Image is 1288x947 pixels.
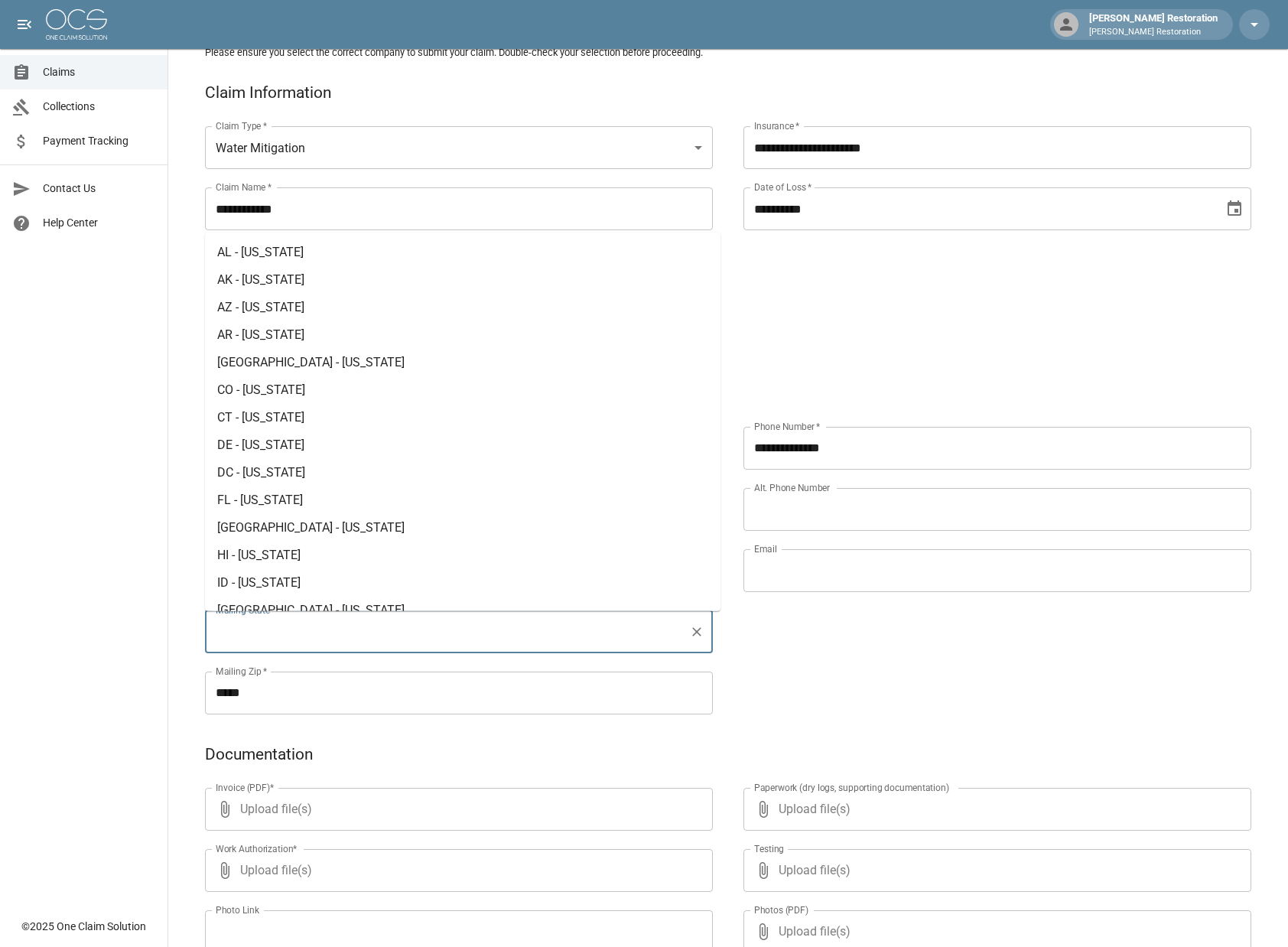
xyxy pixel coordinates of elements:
label: Alt. Phone Number [754,481,830,494]
div: © 2025 One Claim Solution [21,919,146,934]
span: [GEOGRAPHIC_DATA] - [US_STATE] [217,519,405,534]
label: Claim Name [216,181,272,194]
span: Upload file(s) [779,849,1210,892]
span: DC - [US_STATE] [217,464,305,479]
div: Water Mitigation [205,126,713,169]
span: CO - [US_STATE] [217,382,305,396]
span: AK - [US_STATE] [217,272,304,286]
label: Mailing State [216,604,275,617]
span: Contact Us [43,181,155,197]
button: open drawer [9,9,40,40]
span: Upload file(s) [240,849,672,892]
button: Choose date, selected date is Aug 13, 2025 [1219,194,1250,224]
span: Claims [43,64,155,80]
span: Help Center [43,215,155,231]
span: AR - [US_STATE] [217,327,304,341]
h5: Please ensure you select the correct company to submit your claim. Double-check your selection be... [205,46,1251,59]
label: Mailing Zip [216,665,268,678]
span: HI - [US_STATE] [217,547,301,561]
label: Phone Number [754,420,820,433]
div: [PERSON_NAME] Restoration [1083,11,1224,38]
label: Work Authorization* [216,842,298,855]
label: Testing [754,842,784,855]
span: AL - [US_STATE] [217,244,304,259]
label: Paperwork (dry logs, supporting documentation) [754,781,949,794]
label: Claim Type [216,119,267,132]
button: Clear [686,621,707,643]
span: CT - [US_STATE] [217,409,304,424]
span: Upload file(s) [240,788,672,831]
span: ID - [US_STATE] [217,574,301,589]
span: Payment Tracking [43,133,155,149]
p: [PERSON_NAME] Restoration [1089,26,1218,39]
label: Invoice (PDF)* [216,781,275,794]
span: [GEOGRAPHIC_DATA] - [US_STATE] [217,354,405,369]
span: Upload file(s) [779,788,1210,831]
span: [GEOGRAPHIC_DATA] - [US_STATE] [217,602,405,617]
label: Date of Loss [754,181,812,194]
span: AZ - [US_STATE] [217,299,304,314]
label: Photos (PDF) [754,903,808,916]
span: FL - [US_STATE] [217,492,303,506]
label: Photo Link [216,903,259,916]
label: Insurance [754,119,799,132]
span: DE - [US_STATE] [217,437,304,451]
img: ocs-logo-white-transparent.png [46,9,107,40]
label: Email [754,542,777,555]
span: Collections [43,99,155,115]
